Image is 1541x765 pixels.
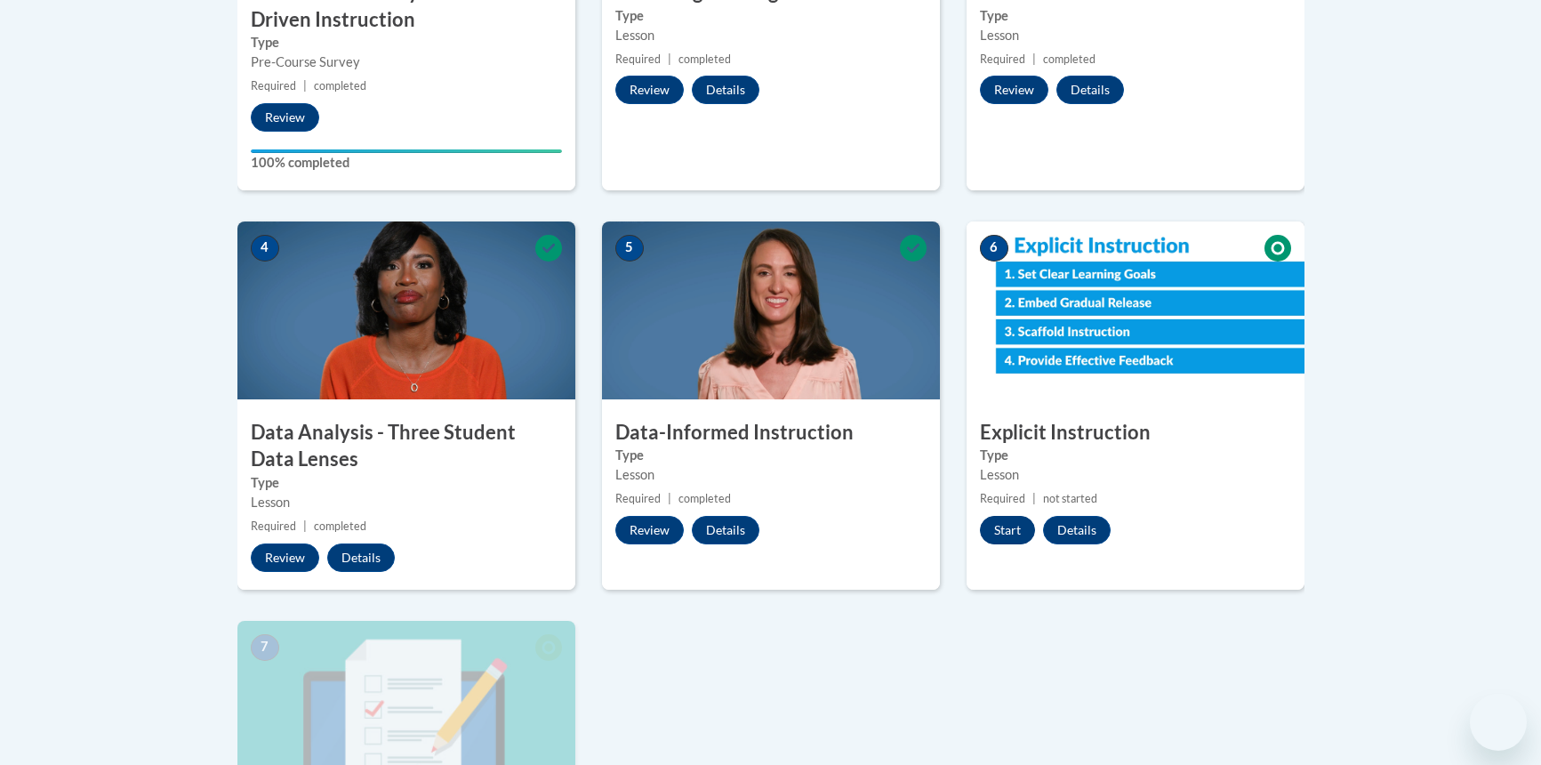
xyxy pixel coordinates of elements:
[1043,516,1111,544] button: Details
[1032,52,1036,66] span: |
[1032,492,1036,505] span: |
[615,516,684,544] button: Review
[678,492,731,505] span: completed
[251,33,562,52] label: Type
[980,492,1025,505] span: Required
[967,221,1304,399] img: Course Image
[980,76,1048,104] button: Review
[251,473,562,493] label: Type
[980,446,1291,465] label: Type
[615,465,927,485] div: Lesson
[251,79,296,93] span: Required
[303,519,307,533] span: |
[980,235,1008,262] span: 6
[980,465,1291,485] div: Lesson
[980,6,1291,26] label: Type
[237,221,575,399] img: Course Image
[251,519,296,533] span: Required
[668,52,671,66] span: |
[314,79,366,93] span: completed
[251,235,279,262] span: 4
[967,419,1304,447] h3: Explicit Instruction
[1043,492,1097,505] span: not started
[1043,52,1096,66] span: completed
[615,446,927,465] label: Type
[327,544,395,572] button: Details
[980,26,1291,45] div: Lesson
[692,76,759,104] button: Details
[251,493,562,512] div: Lesson
[251,149,562,153] div: Your progress
[980,516,1035,544] button: Start
[251,544,319,572] button: Review
[251,103,319,132] button: Review
[615,52,661,66] span: Required
[303,79,307,93] span: |
[615,26,927,45] div: Lesson
[237,419,575,474] h3: Data Analysis - Three Student Data Lenses
[602,221,940,399] img: Course Image
[251,634,279,661] span: 7
[615,235,644,262] span: 5
[251,153,562,173] label: 100% completed
[678,52,731,66] span: completed
[1470,694,1527,751] iframe: Button to launch messaging window
[1056,76,1124,104] button: Details
[615,6,927,26] label: Type
[615,492,661,505] span: Required
[615,76,684,104] button: Review
[668,492,671,505] span: |
[692,516,759,544] button: Details
[251,52,562,72] div: Pre-Course Survey
[980,52,1025,66] span: Required
[314,519,366,533] span: completed
[602,419,940,447] h3: Data-Informed Instruction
